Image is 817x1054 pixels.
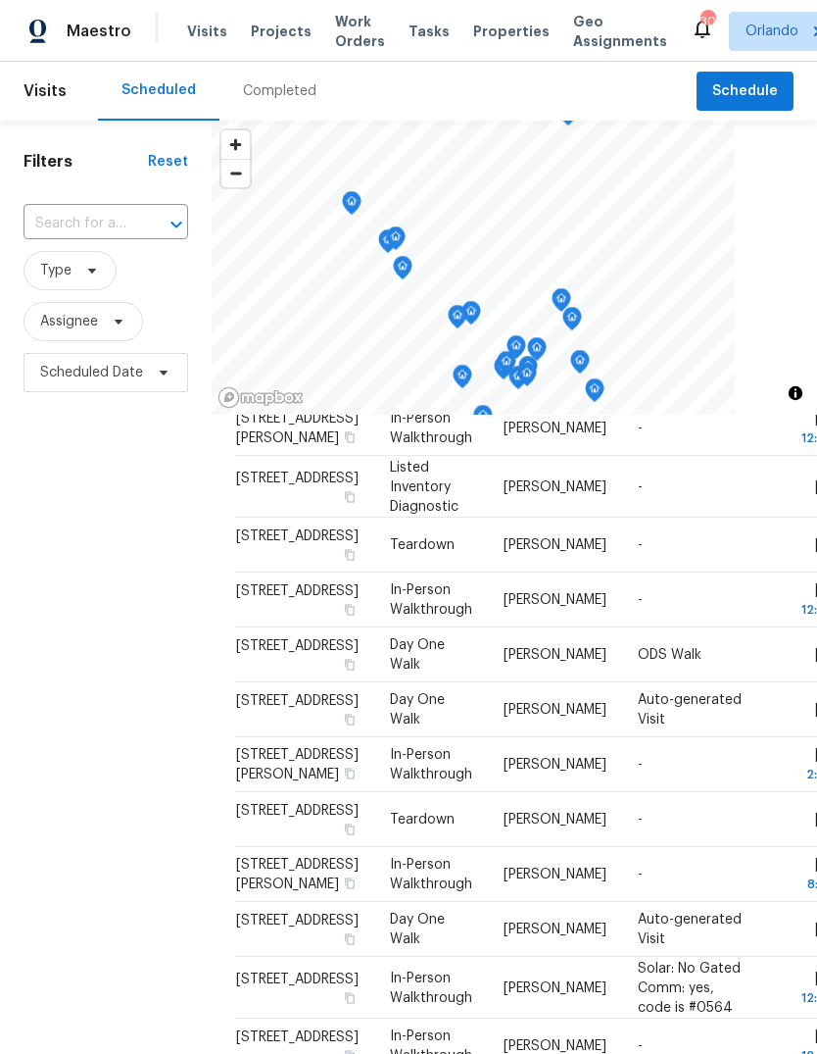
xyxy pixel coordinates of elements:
[638,593,643,607] span: -
[236,748,359,781] span: [STREET_ADDRESS][PERSON_NAME]
[148,152,188,172] div: Reset
[504,813,606,827] span: [PERSON_NAME]
[386,226,406,257] div: Map marker
[517,363,537,393] div: Map marker
[745,22,798,41] span: Orlando
[236,471,359,484] span: [STREET_ADDRESS]
[40,261,72,280] span: Type
[504,648,606,662] span: [PERSON_NAME]
[40,312,98,331] span: Assignee
[341,601,359,619] button: Copy Address
[236,914,359,928] span: [STREET_ADDRESS]
[562,307,582,337] div: Map marker
[341,930,359,948] button: Copy Address
[221,130,250,159] button: Zoom in
[473,405,493,435] div: Map marker
[504,703,606,717] span: [PERSON_NAME]
[221,159,250,187] button: Zoom out
[638,868,643,881] span: -
[341,428,359,446] button: Copy Address
[453,365,472,395] div: Map marker
[408,25,450,38] span: Tasks
[638,648,701,662] span: ODS Walk
[504,980,606,994] span: [PERSON_NAME]
[341,487,359,505] button: Copy Address
[570,350,590,380] div: Map marker
[390,583,472,617] span: In-Person Walkthrough
[518,356,538,386] div: Map marker
[784,381,807,405] button: Toggle attribution
[504,422,606,435] span: [PERSON_NAME]
[236,412,359,445] span: [STREET_ADDRESS][PERSON_NAME]
[504,1039,606,1053] span: [PERSON_NAME]
[121,80,196,100] div: Scheduled
[236,584,359,598] span: [STREET_ADDRESS]
[638,913,742,946] span: Auto-generated Visit
[585,378,604,409] div: Map marker
[243,81,316,101] div: Completed
[40,363,143,382] span: Scheduled Date
[527,337,547,368] div: Map marker
[341,656,359,674] button: Copy Address
[390,858,472,891] span: In-Person Walkthrough
[390,913,445,946] span: Day One Walk
[236,804,359,818] span: [STREET_ADDRESS]
[390,412,472,445] span: In-Person Walkthrough
[504,593,606,607] span: [PERSON_NAME]
[638,758,643,772] span: -
[341,546,359,564] button: Copy Address
[638,479,643,493] span: -
[504,538,606,552] span: [PERSON_NAME]
[342,191,361,222] div: Map marker
[24,152,148,172] h1: Filters
[790,382,801,404] span: Toggle attribution
[341,711,359,728] button: Copy Address
[67,22,131,41] span: Maestro
[236,639,359,653] span: [STREET_ADDRESS]
[236,972,359,985] span: [STREET_ADDRESS]
[390,538,455,552] span: Teardown
[236,858,359,891] span: [STREET_ADDRESS][PERSON_NAME]
[378,229,398,260] div: Map marker
[700,12,714,31] div: 30
[236,529,359,543] span: [STREET_ADDRESS]
[552,288,571,319] div: Map marker
[390,638,445,672] span: Day One Walk
[504,923,606,936] span: [PERSON_NAME]
[712,79,778,104] span: Schedule
[638,693,742,727] span: Auto-generated Visit
[506,335,526,366] div: Map marker
[494,356,513,386] div: Map marker
[236,1030,359,1044] span: [STREET_ADDRESS]
[638,422,643,435] span: -
[473,22,550,41] span: Properties
[335,12,385,51] span: Work Orders
[163,211,190,238] button: Open
[638,1039,643,1053] span: -
[390,460,458,513] span: Listed Inventory Diagnostic
[393,256,412,286] div: Map marker
[497,351,516,381] div: Map marker
[390,971,472,1004] span: In-Person Walkthrough
[24,209,133,239] input: Search for an address...
[504,479,606,493] span: [PERSON_NAME]
[341,821,359,838] button: Copy Address
[461,301,481,331] div: Map marker
[341,988,359,1006] button: Copy Address
[697,72,793,112] button: Schedule
[448,305,467,335] div: Map marker
[341,765,359,782] button: Copy Address
[24,70,67,113] span: Visits
[217,386,304,409] a: Mapbox homepage
[221,160,250,187] span: Zoom out
[251,22,312,41] span: Projects
[504,868,606,881] span: [PERSON_NAME]
[341,875,359,892] button: Copy Address
[187,22,227,41] span: Visits
[638,538,643,552] span: -
[390,813,455,827] span: Teardown
[390,748,472,781] span: In-Person Walkthrough
[638,813,643,827] span: -
[573,12,667,51] span: Geo Assignments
